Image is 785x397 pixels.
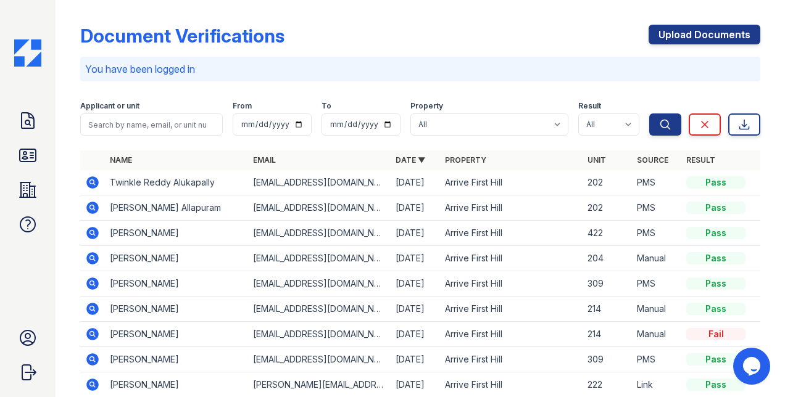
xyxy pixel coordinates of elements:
[391,347,440,372] td: [DATE]
[248,322,391,347] td: [EMAIL_ADDRESS][DOMAIN_NAME]
[632,347,681,372] td: PMS
[583,322,632,347] td: 214
[440,297,583,322] td: Arrive First Hill
[578,101,601,111] label: Result
[248,297,391,322] td: [EMAIL_ADDRESS][DOMAIN_NAME]
[583,271,632,297] td: 309
[248,170,391,195] td: [EMAIL_ADDRESS][DOMAIN_NAME]
[686,379,746,391] div: Pass
[105,271,247,297] td: [PERSON_NAME]
[391,297,440,322] td: [DATE]
[85,62,755,76] p: You have been logged in
[440,221,583,246] td: Arrive First Hill
[105,195,247,221] td: [PERSON_NAME] Allapuram
[105,347,247,372] td: [PERSON_NAME]
[14,39,41,67] img: CE_Icon_Blue-c292c112584629df590d857e76928e9f676e5b41ef8f769ba2f05ee15b207248.png
[440,271,583,297] td: Arrive First Hill
[686,155,715,165] a: Result
[649,25,760,44] a: Upload Documents
[583,195,632,221] td: 202
[105,297,247,322] td: [PERSON_NAME]
[248,195,391,221] td: [EMAIL_ADDRESS][DOMAIN_NAME]
[632,297,681,322] td: Manual
[105,246,247,271] td: [PERSON_NAME]
[233,101,252,111] label: From
[686,202,746,214] div: Pass
[632,221,681,246] td: PMS
[583,297,632,322] td: 214
[248,347,391,372] td: [EMAIL_ADDRESS][DOMAIN_NAME]
[686,252,746,264] div: Pass
[588,155,606,165] a: Unit
[322,101,331,111] label: To
[583,347,632,372] td: 309
[248,246,391,271] td: [EMAIL_ADDRESS][DOMAIN_NAME]
[105,221,247,246] td: [PERSON_NAME]
[253,155,276,165] a: Email
[105,170,247,195] td: Twinkle Reddy Alukapally
[686,176,746,189] div: Pass
[632,195,681,221] td: PMS
[80,101,139,111] label: Applicant or unit
[440,170,583,195] td: Arrive First Hill
[632,322,681,347] td: Manual
[396,155,425,165] a: Date ▼
[632,246,681,271] td: Manual
[410,101,443,111] label: Property
[440,195,583,221] td: Arrive First Hill
[583,246,632,271] td: 204
[440,322,583,347] td: Arrive First Hill
[637,155,668,165] a: Source
[686,277,746,290] div: Pass
[733,348,773,385] iframe: chat widget
[391,170,440,195] td: [DATE]
[391,246,440,271] td: [DATE]
[440,246,583,271] td: Arrive First Hill
[110,155,132,165] a: Name
[391,271,440,297] td: [DATE]
[391,221,440,246] td: [DATE]
[445,155,486,165] a: Property
[632,170,681,195] td: PMS
[80,25,285,47] div: Document Verifications
[391,322,440,347] td: [DATE]
[105,322,247,347] td: [PERSON_NAME]
[686,328,746,340] div: Fail
[632,271,681,297] td: PMS
[686,353,746,366] div: Pass
[686,227,746,239] div: Pass
[686,303,746,315] div: Pass
[583,170,632,195] td: 202
[391,195,440,221] td: [DATE]
[248,221,391,246] td: [EMAIL_ADDRESS][DOMAIN_NAME]
[80,113,223,136] input: Search by name, email, or unit number
[583,221,632,246] td: 422
[248,271,391,297] td: [EMAIL_ADDRESS][DOMAIN_NAME]
[440,347,583,372] td: Arrive First Hill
